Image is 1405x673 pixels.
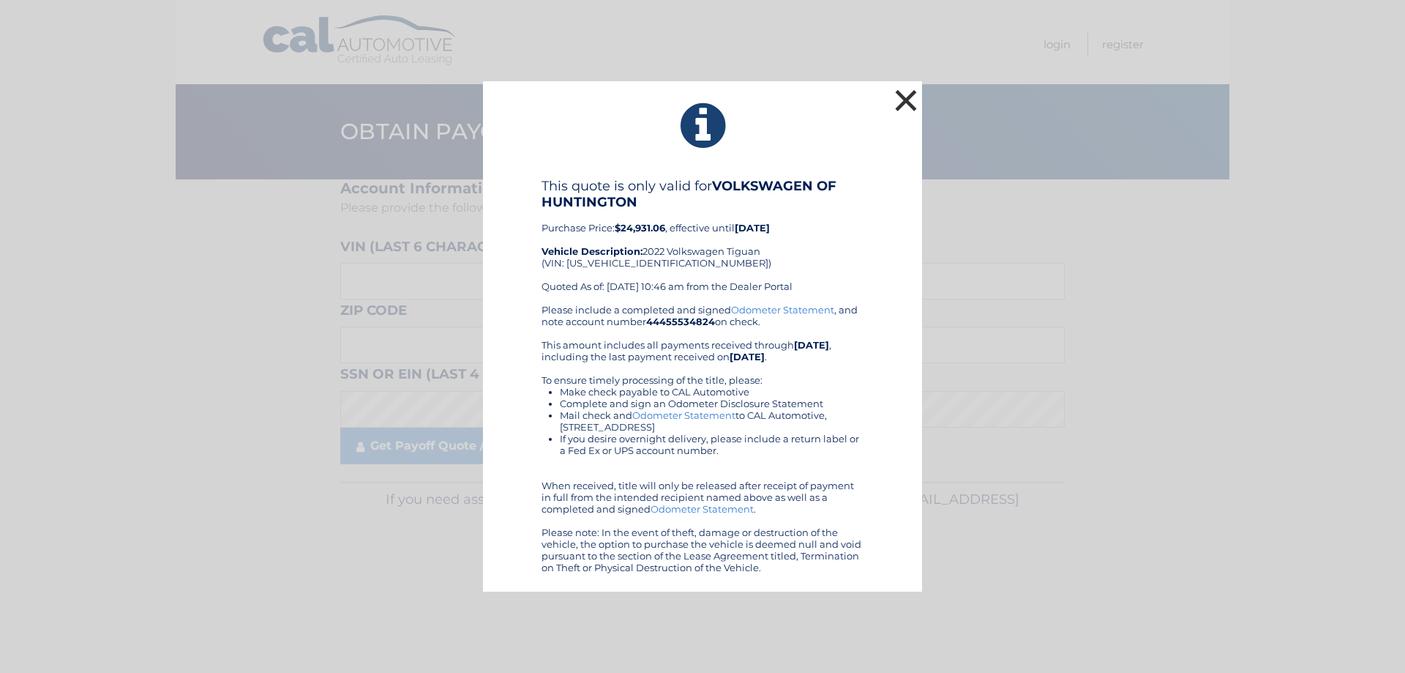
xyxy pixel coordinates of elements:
[646,316,715,327] b: 44455534824
[560,398,863,409] li: Complete and sign an Odometer Disclosure Statement
[731,304,834,316] a: Odometer Statement
[560,386,863,398] li: Make check payable to CAL Automotive
[615,222,665,234] b: $24,931.06
[542,178,836,210] b: VOLKSWAGEN OF HUNTINGTON
[794,339,829,351] b: [DATE]
[542,178,863,210] h4: This quote is only valid for
[542,178,863,304] div: Purchase Price: , effective until 2022 Volkswagen Tiguan (VIN: [US_VEHICLE_IDENTIFICATION_NUMBER]...
[730,351,765,362] b: [DATE]
[560,433,863,456] li: If you desire overnight delivery, please include a return label or a Fed Ex or UPS account number.
[891,86,921,115] button: ×
[542,304,863,573] div: Please include a completed and signed , and note account number on check. This amount includes al...
[735,222,770,234] b: [DATE]
[542,245,642,257] strong: Vehicle Description:
[632,409,735,421] a: Odometer Statement
[651,503,754,515] a: Odometer Statement
[560,409,863,433] li: Mail check and to CAL Automotive, [STREET_ADDRESS]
